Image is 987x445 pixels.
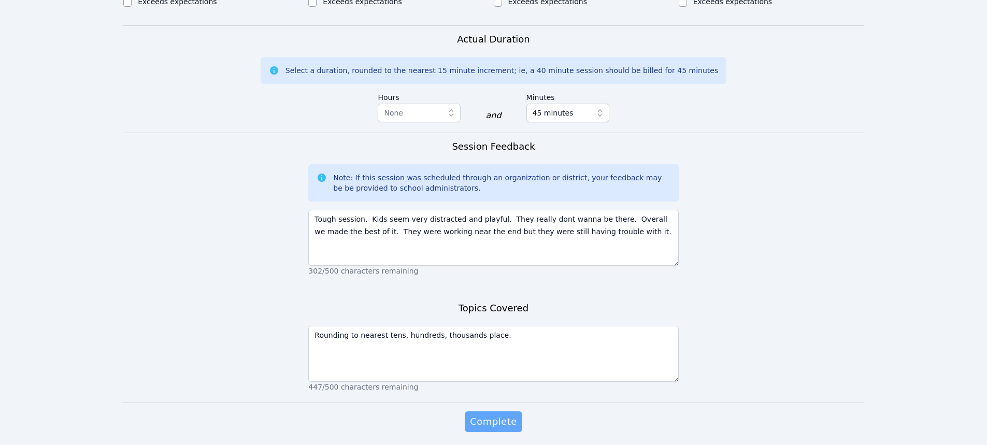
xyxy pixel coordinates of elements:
label: Hours [378,88,461,104]
h3: Session Feedback [452,139,535,154]
button: 45 minutes [526,104,609,122]
span: Complete [470,414,517,429]
span: 45 minutes [533,107,574,119]
textarea: Tough session. Kids seem very distracted and playful. They really dont wanna be there. Overall we... [308,210,678,266]
div: and [485,109,501,122]
span: None [384,109,403,117]
label: Minutes [526,88,609,104]
button: None [378,104,461,122]
p: 302/500 characters remaining [308,266,678,276]
div: Select a duration, rounded to the nearest 15 minute increment; ie, a 40 minute session should be ... [285,65,718,76]
h3: Topics Covered [459,301,528,315]
h3: Actual Duration [457,32,530,47]
button: Complete [465,411,522,432]
p: 447/500 characters remaining [308,382,678,392]
textarea: Rounding to nearest tens, hundreds, thousands place. [308,326,678,382]
div: Note: If this session was scheduled through an organization or district, your feedback may be be ... [333,173,670,193]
